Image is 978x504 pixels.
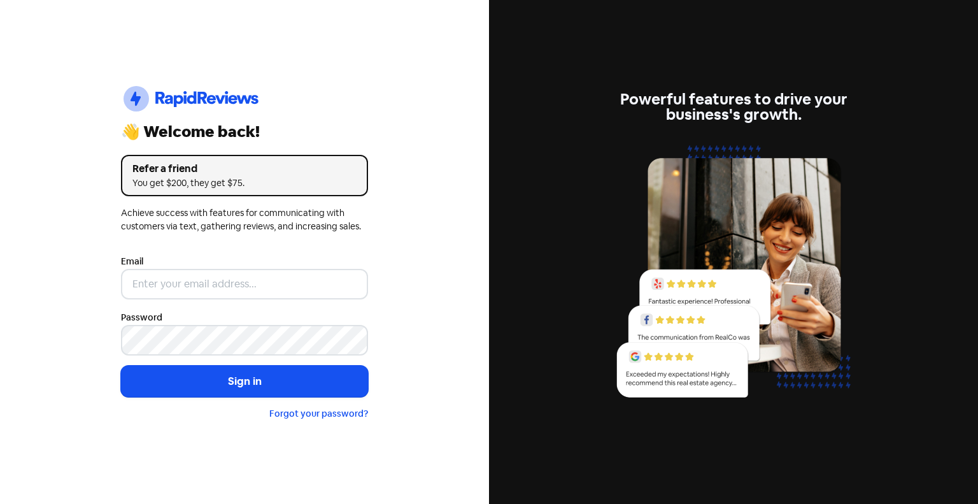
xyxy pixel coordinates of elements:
div: You get $200, they get $75. [132,176,357,190]
a: Forgot your password? [269,408,368,419]
img: reviews [610,138,857,412]
label: Email [121,255,143,268]
input: Enter your email address... [121,269,368,299]
div: Refer a friend [132,161,357,176]
div: Powerful features to drive your business's growth. [610,92,857,122]
div: Achieve success with features for communicating with customers via text, gathering reviews, and i... [121,206,368,233]
button: Sign in [121,366,368,398]
label: Password [121,311,162,324]
div: 👋 Welcome back! [121,124,368,140]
